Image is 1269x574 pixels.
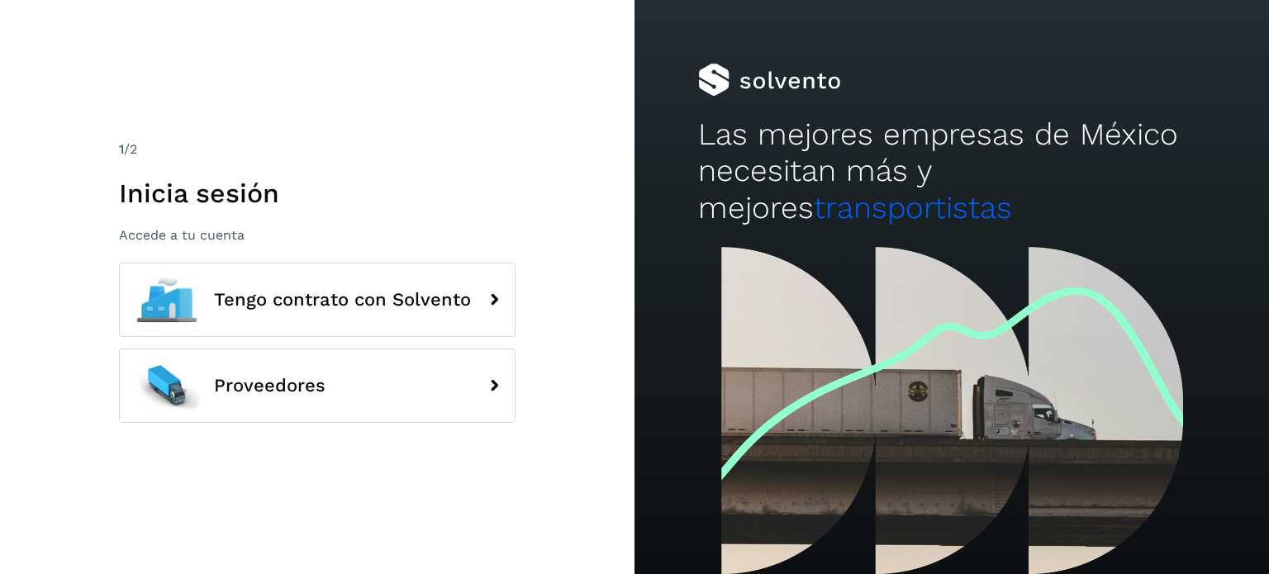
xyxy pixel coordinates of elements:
[214,290,471,310] span: Tengo contrato con Solvento
[119,140,516,159] div: /2
[119,349,516,423] button: Proveedores
[214,376,326,396] span: Proveedores
[119,178,516,209] h1: Inicia sesión
[119,263,516,337] button: Tengo contrato con Solvento
[698,116,1205,226] h2: Las mejores empresas de México necesitan más y mejores
[119,141,124,157] span: 1
[119,227,516,243] p: Accede a tu cuenta
[814,190,1012,225] span: transportistas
